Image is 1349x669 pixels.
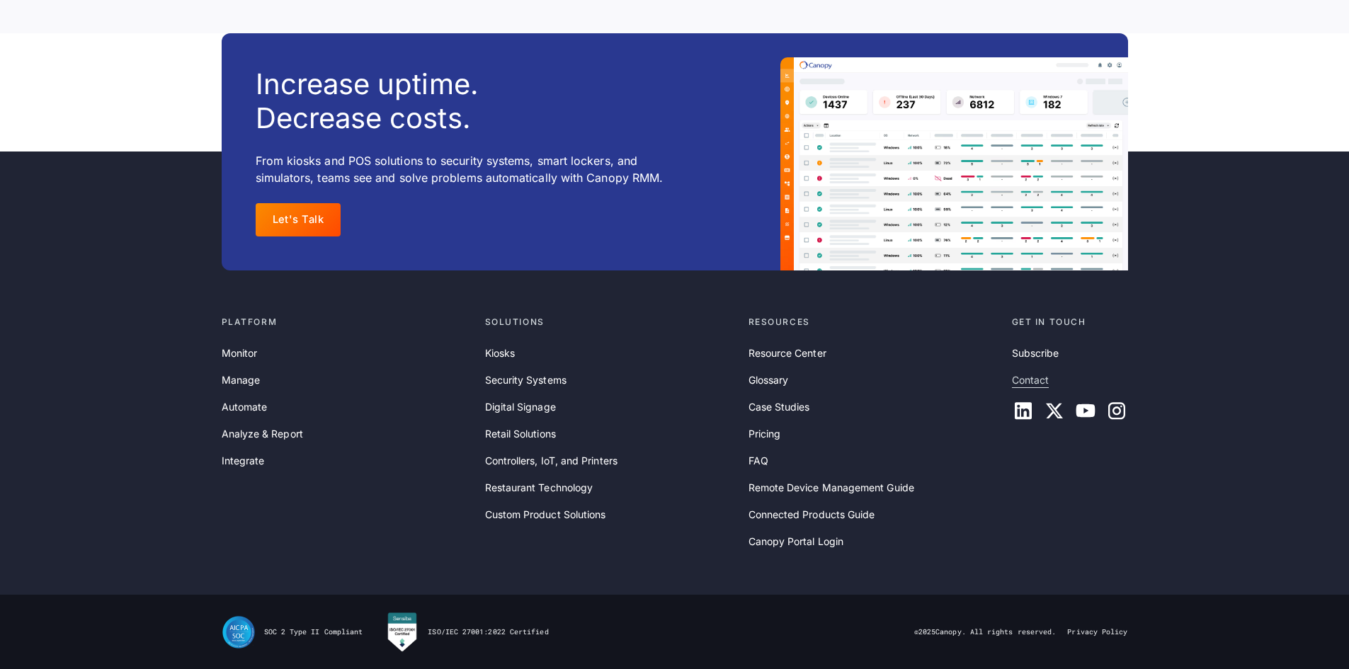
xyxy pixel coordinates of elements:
[749,399,810,415] a: Case Studies
[222,345,258,361] a: Monitor
[428,627,548,637] div: ISO/IEC 27001:2022 Certified
[222,453,265,469] a: Integrate
[222,372,260,388] a: Manage
[485,399,556,415] a: Digital Signage
[222,316,474,328] div: Platform
[485,480,593,496] a: Restaurant Technology
[749,534,844,549] a: Canopy Portal Login
[256,203,341,236] a: Let's Talk
[749,316,1001,328] div: Resources
[1012,345,1059,361] a: Subscribe
[222,615,256,649] img: SOC II Type II Compliance Certification for Canopy Remote Device Management
[749,345,826,361] a: Resource Center
[749,426,781,442] a: Pricing
[749,453,768,469] a: FAQ
[264,627,363,637] div: SOC 2 Type II Compliant
[222,426,303,442] a: Analyze & Report
[485,316,737,328] div: Solutions
[385,612,419,653] img: Canopy RMM is Sensiba Certified for ISO/IEC
[1067,627,1127,637] a: Privacy Policy
[749,507,875,522] a: Connected Products Guide
[485,345,515,361] a: Kiosks
[914,627,1057,637] div: © Canopy. All rights reserved.
[1012,372,1049,388] a: Contact
[780,57,1128,270] img: A Canopy dashboard example
[485,426,556,442] a: Retail Solutions
[256,67,479,135] h3: Increase uptime. Decrease costs.
[256,152,691,186] p: From kiosks and POS solutions to security systems, smart lockers, and simulators, teams see and s...
[485,372,567,388] a: Security Systems
[918,627,935,636] span: 2025
[222,399,268,415] a: Automate
[485,453,617,469] a: Controllers, IoT, and Printers
[485,507,606,522] a: Custom Product Solutions
[749,372,789,388] a: Glossary
[1012,316,1128,328] div: Get in touch
[749,480,914,496] a: Remote Device Management Guide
